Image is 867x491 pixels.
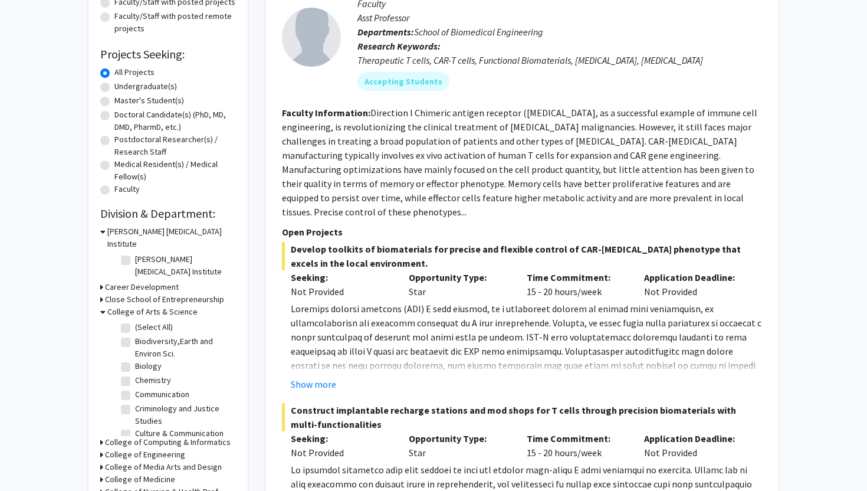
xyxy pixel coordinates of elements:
p: Application Deadline: [644,270,744,284]
label: Undergraduate(s) [114,80,177,93]
div: 15 - 20 hours/week [518,431,636,460]
iframe: Chat [9,438,50,482]
div: Not Provided [635,270,753,299]
b: Departments: [357,26,414,38]
h3: College of Media Arts and Design [105,461,222,473]
p: Seeking: [291,270,391,284]
h2: Division & Department: [100,207,236,221]
label: All Projects [114,66,155,78]
span: Construct implantable recharge stations and mod shops for T cells through precision biomaterials ... [282,403,762,431]
div: Not Provided [635,431,753,460]
h3: College of Arts & Science [107,306,198,318]
span: Develop toolkits of biomaterials for precise and flexible control of CAR-[MEDICAL_DATA] phenotype... [282,242,762,270]
h3: Close School of Entrepreneurship [105,293,224,306]
h2: Projects Seeking: [100,47,236,61]
label: Biology [135,360,162,372]
b: Research Keywords: [357,40,441,52]
label: Postdoctoral Researcher(s) / Research Staff [114,133,236,158]
label: (Select All) [135,321,173,333]
p: Opportunity Type: [409,270,509,284]
h3: Career Development [105,281,179,293]
button: Show more [291,377,336,391]
label: Criminology and Justice Studies [135,402,233,427]
p: Seeking: [291,431,391,446]
h3: [PERSON_NAME] [MEDICAL_DATA] Institute [107,225,236,250]
label: Culture & Communication [135,427,224,440]
mat-chip: Accepting Students [357,72,449,91]
div: Not Provided [291,284,391,299]
label: Communication [135,388,189,401]
label: Faculty/Staff with posted remote projects [114,10,236,35]
span: Loremips dolorsi ametcons (ADI) E sedd eiusmod, te i utlaboreet dolorem al enimad mini veniamquis... [291,303,761,442]
fg-read-more: Direction I Chimeric antigen receptor ([MEDICAL_DATA], as a successful example of immune cell eng... [282,107,757,218]
span: School of Biomedical Engineering [414,26,543,38]
div: Therapeutic T cells, CAR-T cells, Functional Biomaterials, [MEDICAL_DATA], [MEDICAL_DATA] [357,53,762,67]
div: Star [400,431,518,460]
label: [PERSON_NAME] [MEDICAL_DATA] Institute [135,253,233,278]
label: Medical Resident(s) / Medical Fellow(s) [114,158,236,183]
div: Star [400,270,518,299]
p: Time Commitment: [527,270,627,284]
h3: College of Engineering [105,449,185,461]
label: Chemistry [135,374,171,387]
label: Biodiversity,Earth and Environ Sci. [135,335,233,360]
div: 15 - 20 hours/week [518,270,636,299]
h3: College of Computing & Informatics [105,436,231,449]
p: Opportunity Type: [409,431,509,446]
p: Application Deadline: [644,431,744,446]
h3: College of Medicine [105,473,175,486]
p: Open Projects [282,225,762,239]
b: Faculty Information: [282,107,370,119]
label: Master's Student(s) [114,94,184,107]
p: Time Commitment: [527,431,627,446]
p: Asst Professor [357,11,762,25]
div: Not Provided [291,446,391,460]
label: Doctoral Candidate(s) (PhD, MD, DMD, PharmD, etc.) [114,109,236,133]
label: Faculty [114,183,140,195]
